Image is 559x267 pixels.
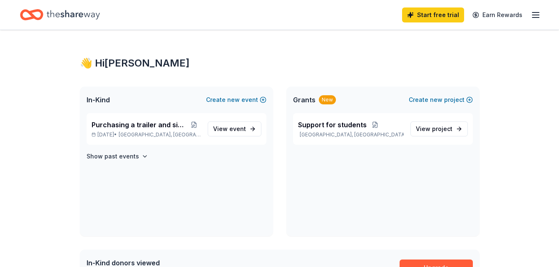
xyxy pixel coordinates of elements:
[80,57,479,70] div: 👋 Hi [PERSON_NAME]
[87,151,139,161] h4: Show past events
[87,151,148,161] button: Show past events
[92,120,188,130] span: Purchasing a trailer and side by side
[227,95,240,105] span: new
[206,95,266,105] button: Createnewevent
[20,5,100,25] a: Home
[87,95,110,105] span: In-Kind
[293,95,316,105] span: Grants
[430,95,442,105] span: new
[432,125,452,132] span: project
[119,131,201,138] span: [GEOGRAPHIC_DATA], [GEOGRAPHIC_DATA]
[416,124,452,134] span: View
[229,125,246,132] span: event
[402,7,464,22] a: Start free trial
[92,131,201,138] p: [DATE] •
[213,124,246,134] span: View
[298,131,404,138] p: [GEOGRAPHIC_DATA], [GEOGRAPHIC_DATA]
[208,121,261,136] a: View event
[409,95,473,105] button: Createnewproject
[298,120,367,130] span: Support for students
[319,95,336,104] div: New
[410,121,468,136] a: View project
[467,7,527,22] a: Earn Rewards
